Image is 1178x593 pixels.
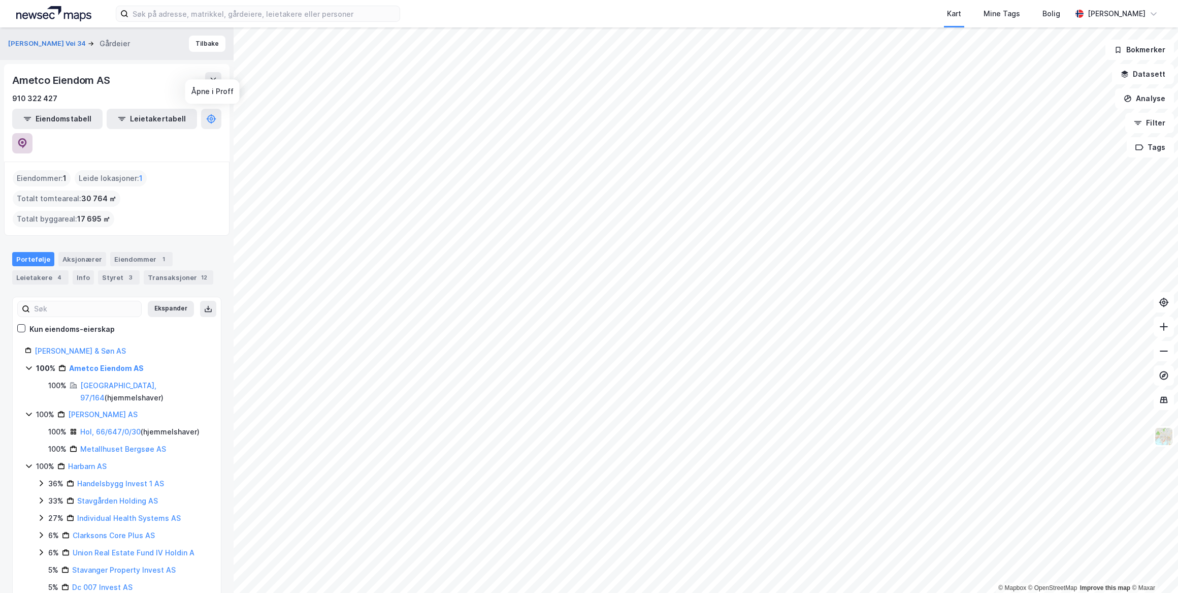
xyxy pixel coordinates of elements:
a: Union Real Estate Fund IV Holdin A [73,548,194,557]
span: 1 [63,172,67,184]
div: Aksjonærer [58,252,106,266]
div: 1 [158,254,169,264]
div: Info [73,270,94,285]
div: Transaksjoner [144,270,213,285]
div: Totalt tomteareal : [13,191,120,207]
div: Portefølje [12,252,54,266]
div: Gårdeier [100,38,130,50]
div: 910 322 427 [12,92,57,105]
span: 1 [139,172,143,184]
button: Analyse [1115,88,1174,109]
div: 27% [48,512,63,524]
a: Hol, 66/647/0/30 [80,427,141,436]
button: Filter [1125,113,1174,133]
button: Leietakertabell [107,109,197,129]
input: Søk [30,301,141,317]
a: Stavgården Holding AS [77,496,158,505]
a: Dc 007 Invest AS [72,583,133,591]
img: logo.a4113a55bc3d86da70a041830d287a7e.svg [16,6,91,21]
div: 3 [125,272,136,283]
a: [PERSON_NAME] AS [68,410,138,419]
div: 100% [36,362,55,374]
a: Handelsbygg Invest 1 AS [77,479,164,488]
div: 6% [48,529,59,542]
a: Individual Health Systems AS [77,514,181,522]
a: Clarksons Core Plus AS [73,531,155,540]
img: Z [1154,427,1173,446]
div: 100% [36,460,54,473]
a: Mapbox [998,584,1026,591]
span: 17 695 ㎡ [77,213,110,225]
button: Tags [1127,137,1174,158]
a: OpenStreetMap [1028,584,1077,591]
button: Datasett [1112,64,1174,84]
div: ( hjemmelshaver ) [80,380,209,404]
div: Bolig [1042,8,1060,20]
div: 36% [48,478,63,490]
a: [GEOGRAPHIC_DATA], 97/164 [80,381,156,402]
div: Eiendommer : [13,170,71,186]
div: Kart [947,8,961,20]
a: [PERSON_NAME] & Søn AS [35,347,126,355]
a: Stavanger Property Invest AS [72,566,176,574]
div: 4 [54,272,64,283]
div: Styret [98,270,140,285]
iframe: Chat Widget [1127,544,1178,593]
div: Kun eiendoms-eierskap [29,323,115,335]
div: 6% [48,547,59,559]
div: 12 [199,272,209,283]
input: Søk på adresse, matrikkel, gårdeiere, leietakere eller personer [128,6,400,21]
a: Harbarn AS [68,462,107,471]
button: Bokmerker [1105,40,1174,60]
div: ( hjemmelshaver ) [80,426,200,438]
span: 30 764 ㎡ [81,193,116,205]
div: Kontrollprogram for chat [1127,544,1178,593]
button: Eiendomstabell [12,109,103,129]
div: 100% [48,380,67,392]
div: 33% [48,495,63,507]
div: 100% [36,409,54,421]
div: Ametco Eiendom AS [12,72,112,88]
div: 100% [48,443,67,455]
button: [PERSON_NAME] Vei 34 [8,39,88,49]
div: [PERSON_NAME] [1088,8,1146,20]
div: Leide lokasjoner : [75,170,147,186]
button: Tilbake [189,36,225,52]
div: Leietakere [12,270,69,285]
div: Mine Tags [984,8,1020,20]
div: Eiendommer [110,252,173,266]
a: Metallhuset Bergsøe AS [80,445,166,453]
div: Totalt byggareal : [13,211,114,227]
button: Ekspander [148,301,194,317]
a: Improve this map [1080,584,1130,591]
a: Ametco Eiendom AS [69,364,144,372]
div: 5% [48,564,58,576]
div: 100% [48,426,67,438]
